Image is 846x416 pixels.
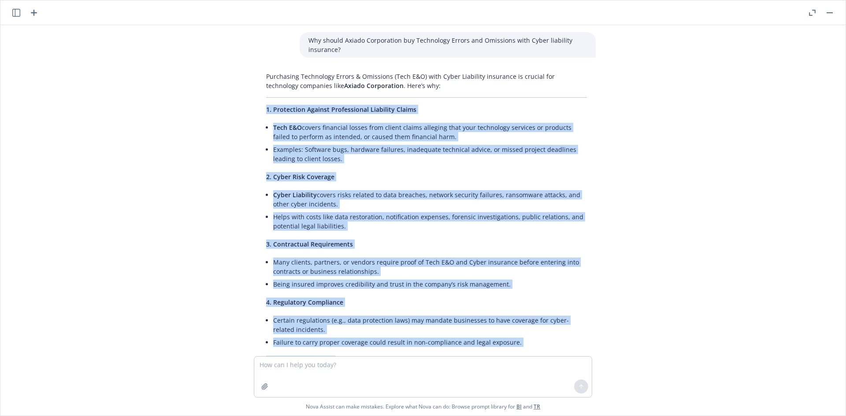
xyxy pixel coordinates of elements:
[273,256,587,278] li: Many clients, partners, or vendors require proof of Tech E&O and Cyber insurance before entering ...
[266,105,416,114] span: 1. Protection Against Professional Liability Claims
[266,298,343,306] span: 4. Regulatory Compliance
[273,336,587,349] li: Failure to carry proper coverage could result in non-compliance and legal exposure.
[273,278,587,291] li: Being insured improves credibility and trust in the company’s risk management.
[273,143,587,165] li: Examples: Software bugs, hardware failures, inadequate technical advice, or missed project deadli...
[516,403,522,410] a: BI
[266,173,334,181] span: 2. Cyber Risk Coverage
[273,191,317,199] span: Cyber Liability
[273,314,587,336] li: Certain regulations (e.g., data protection laws) may mandate businesses to have coverage for cybe...
[266,72,587,90] p: Purchasing Technology Errors & Omissions (Tech E&O) with Cyber Liability insurance is crucial for...
[273,188,587,210] li: covers risks related to data breaches, network security failures, ransomware attacks, and other c...
[273,121,587,143] li: covers financial losses from client claims alleging that your technology services or products fai...
[344,81,404,90] span: Axiado Corporation
[273,210,587,232] li: Helps with costs like data restoration, notification expenses, forensic investigations, public re...
[306,398,540,416] span: Nova Assist can make mistakes. Explore what Nova can do: Browse prompt library for and
[273,123,302,132] span: Tech E&O
[534,403,540,410] a: TR
[308,36,587,54] p: Why should Axiado Corporation buy Technology Errors and Omissions with Cyber liability insurance?
[266,240,353,248] span: 3. Contractual Requirements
